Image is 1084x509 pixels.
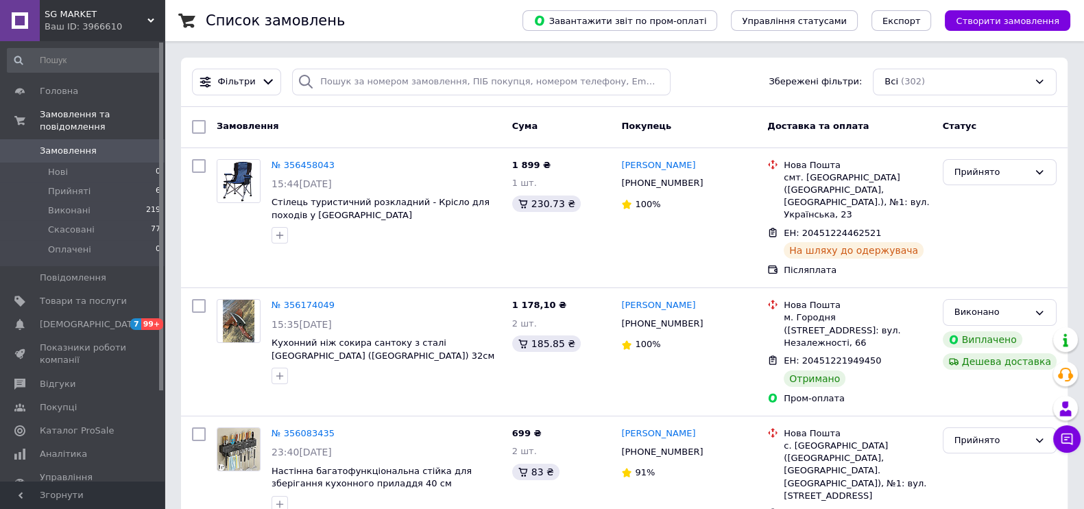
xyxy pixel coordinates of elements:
span: Завантажити звіт по пром-оплаті [533,14,706,27]
span: 99+ [141,318,164,330]
span: 23:40[DATE] [272,447,332,458]
span: Управління сайтом [40,471,127,496]
span: 91% [635,467,655,477]
a: Фото товару [217,159,261,203]
button: Управління статусами [731,10,858,31]
span: ЕН: 20451224462521 [784,228,881,238]
div: Ваш ID: 3966610 [45,21,165,33]
span: 15:35[DATE] [272,319,332,330]
div: Отримано [784,370,845,387]
div: 230.73 ₴ [512,196,581,212]
span: Cума [512,121,538,131]
div: смт. [GEOGRAPHIC_DATA] ([GEOGRAPHIC_DATA], [GEOGRAPHIC_DATA].), №1: вул. Українська, 23 [784,171,931,222]
button: Експорт [871,10,932,31]
span: 2 шт. [512,446,537,456]
div: Пром-оплата [784,392,931,405]
span: ЕН: 20451221949450 [784,355,881,366]
div: Нова Пошта [784,427,931,440]
a: № 356174049 [272,300,335,310]
div: 83 ₴ [512,464,559,480]
h1: Список замовлень [206,12,345,29]
a: Кухонний ніж сокира сантоку з сталі [GEOGRAPHIC_DATA] ([GEOGRAPHIC_DATA]) 32см [272,338,494,361]
span: 6 [156,185,160,198]
div: Нова Пошта [784,299,931,311]
div: Нова Пошта [784,159,931,171]
a: № 356083435 [272,428,335,438]
span: Скасовані [48,224,95,236]
span: Замовлення [40,145,97,157]
div: Дешева доставка [943,353,1057,370]
a: Створити замовлення [931,15,1070,25]
button: Чат з покупцем [1053,425,1081,453]
span: Головна [40,85,78,97]
a: [PERSON_NAME] [621,427,695,440]
div: [PHONE_NUMBER] [618,174,706,192]
span: 1 шт. [512,178,537,188]
span: 0 [156,166,160,178]
div: Післяплата [784,264,931,276]
span: Оплачені [48,244,91,256]
span: 2 шт. [512,318,537,329]
span: Всі [884,75,898,88]
span: 77 [151,224,160,236]
span: Фільтри [218,75,256,88]
span: Повідомлення [40,272,106,284]
div: с. [GEOGRAPHIC_DATA] ([GEOGRAPHIC_DATA], [GEOGRAPHIC_DATA]. [GEOGRAPHIC_DATA]), №1: вул. [STREET_... [784,440,931,502]
span: 15:44[DATE] [272,178,332,189]
a: Фото товару [217,299,261,343]
div: м. Городня ([STREET_ADDRESS]: вул. Незалежності, 66 [784,311,931,349]
span: Створити замовлення [956,16,1059,26]
span: Збережені фільтри: [769,75,862,88]
div: 185.85 ₴ [512,335,581,352]
span: Покупці [40,401,77,414]
span: Каталог ProSale [40,425,114,437]
img: Фото товару [223,300,255,342]
span: 0 [156,244,160,256]
span: Показники роботи компанії [40,342,127,366]
span: [DEMOGRAPHIC_DATA] [40,318,141,331]
a: [PERSON_NAME] [621,159,695,172]
img: Фото товару [217,160,260,202]
span: SG MARKET [45,8,147,21]
a: № 356458043 [272,160,335,170]
span: 7 [130,318,141,330]
span: Виконані [48,204,91,217]
div: Виконано [954,305,1028,320]
span: Прийняті [48,185,91,198]
a: Стілець туристичний розкладний - Крісло для походів у [GEOGRAPHIC_DATA] [272,197,490,220]
span: Статус [943,121,977,131]
span: Замовлення [217,121,278,131]
div: Виплачено [943,331,1022,348]
span: Покупець [621,121,671,131]
button: Завантажити звіт по пром-оплаті [522,10,717,31]
div: На шляху до одержувача [784,242,924,259]
span: Доставка та оплата [767,121,869,131]
div: Прийнято [954,165,1028,180]
span: 219 [146,204,160,217]
span: 100% [635,199,660,209]
a: [PERSON_NAME] [621,299,695,312]
div: [PHONE_NUMBER] [618,443,706,461]
span: Управління статусами [742,16,847,26]
span: Товари та послуги [40,295,127,307]
div: Прийнято [954,434,1028,448]
input: Пошук [7,48,162,73]
span: 1 178,10 ₴ [512,300,566,310]
span: (302) [901,76,925,86]
a: Настінна багатофункціональна стійка для зберігання кухонного приладдя 40 см [272,466,472,489]
span: Аналітика [40,448,87,460]
button: Створити замовлення [945,10,1070,31]
img: Фото товару [217,428,260,471]
span: Замовлення та повідомлення [40,108,165,133]
a: Фото товару [217,427,261,471]
span: 100% [635,339,660,349]
span: Відгуки [40,378,75,390]
span: Експорт [882,16,921,26]
span: 699 ₴ [512,428,542,438]
div: [PHONE_NUMBER] [618,315,706,333]
span: Нові [48,166,68,178]
input: Пошук за номером замовлення, ПІБ покупця, номером телефону, Email, номером накладної [292,69,671,95]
